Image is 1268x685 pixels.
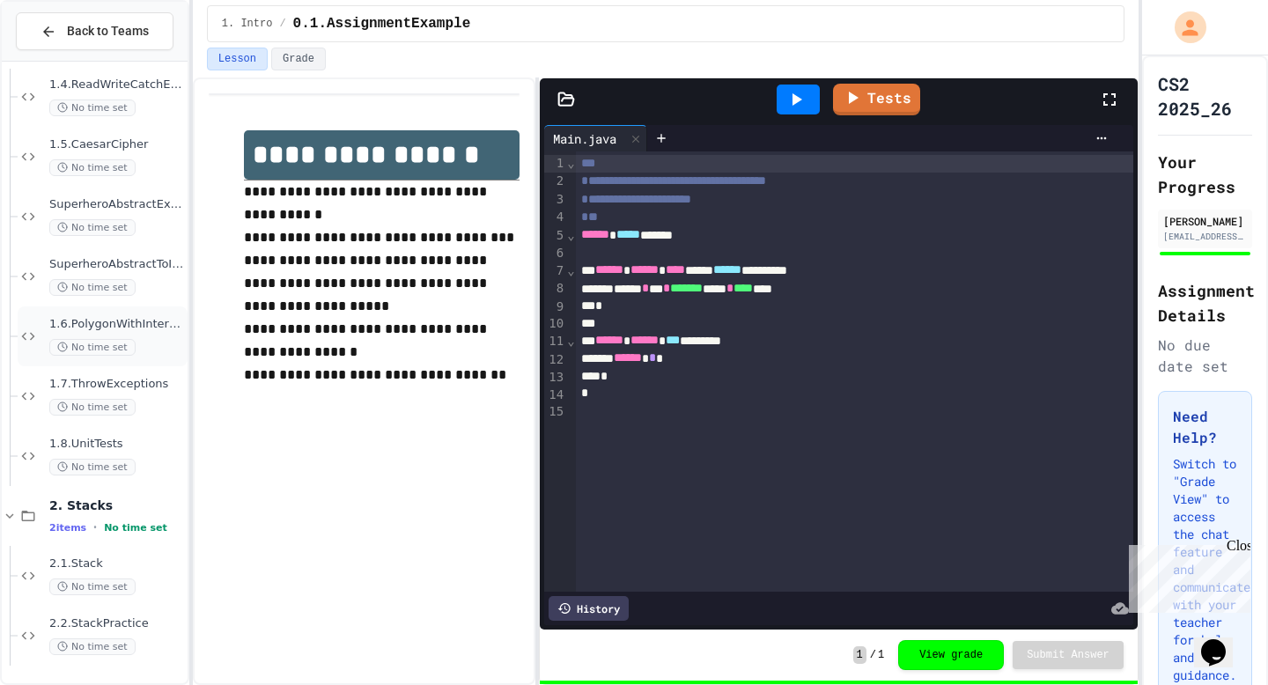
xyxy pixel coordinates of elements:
span: Fold line [566,156,575,170]
span: 1.4.ReadWriteCatchExceptions [49,77,184,92]
div: Main.java [544,125,647,151]
span: 2. Stacks [49,497,184,513]
span: 2 items [49,522,86,534]
span: / [279,17,285,31]
h2: Assignment Details [1158,278,1252,328]
span: 1.8.UnitTests [49,437,184,452]
button: View grade [898,640,1004,670]
div: Chat with us now!Close [7,7,122,112]
span: 1.6.PolygonWithInterface [49,317,184,332]
span: SuperheroAbstractToInterface [49,257,184,272]
p: Switch to "Grade View" to access the chat feature and communicate with your teacher for help and ... [1173,455,1237,684]
span: 1 [853,646,866,664]
button: Back to Teams [16,12,173,50]
span: 1. Intro [222,17,273,31]
span: 2.2.StackPractice [49,616,184,631]
a: Tests [833,84,920,115]
span: No time set [49,279,136,296]
div: 9 [544,298,566,316]
span: • [93,520,97,534]
div: 11 [544,333,566,350]
h1: CS2 2025_26 [1158,71,1252,121]
div: 14 [544,387,566,404]
div: 5 [544,227,566,245]
div: 4 [544,209,566,226]
span: No time set [49,339,136,356]
button: Submit Answer [1013,641,1124,669]
div: 12 [544,351,566,369]
span: No time set [49,159,136,176]
div: 2 [544,173,566,190]
span: 1.7.ThrowExceptions [49,377,184,392]
iframe: chat widget [1194,615,1250,667]
div: [EMAIL_ADDRESS][DOMAIN_NAME] [1163,230,1247,243]
span: Fold line [566,228,575,242]
div: History [549,596,629,621]
span: No time set [49,638,136,655]
div: 15 [544,403,566,421]
div: 1 [544,155,566,173]
span: No time set [104,522,167,534]
div: 3 [544,191,566,209]
div: 6 [544,245,566,262]
span: 1 [878,648,884,662]
div: [PERSON_NAME] [1163,213,1247,229]
span: Back to Teams [67,22,149,41]
div: Main.java [544,129,625,148]
span: Submit Answer [1027,648,1109,662]
h3: Need Help? [1173,406,1237,448]
button: Grade [271,48,326,70]
div: 10 [544,315,566,333]
button: Lesson [207,48,268,70]
span: 1.5.CaesarCipher [49,137,184,152]
span: No time set [49,99,136,116]
span: / [870,648,876,662]
div: 13 [544,369,566,387]
div: 7 [544,262,566,280]
span: No time set [49,578,136,595]
div: 8 [544,280,566,298]
span: Fold line [566,263,575,277]
div: My Account [1156,7,1211,48]
span: No time set [49,399,136,416]
span: 2.1.Stack [49,556,184,571]
span: 0.1.AssignmentExample [293,13,471,34]
h2: Your Progress [1158,150,1252,199]
span: Fold line [566,334,575,348]
span: No time set [49,219,136,236]
span: No time set [49,459,136,475]
iframe: chat widget [1122,538,1250,613]
div: No due date set [1158,335,1252,377]
span: SuperheroAbstractExample [49,197,184,212]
